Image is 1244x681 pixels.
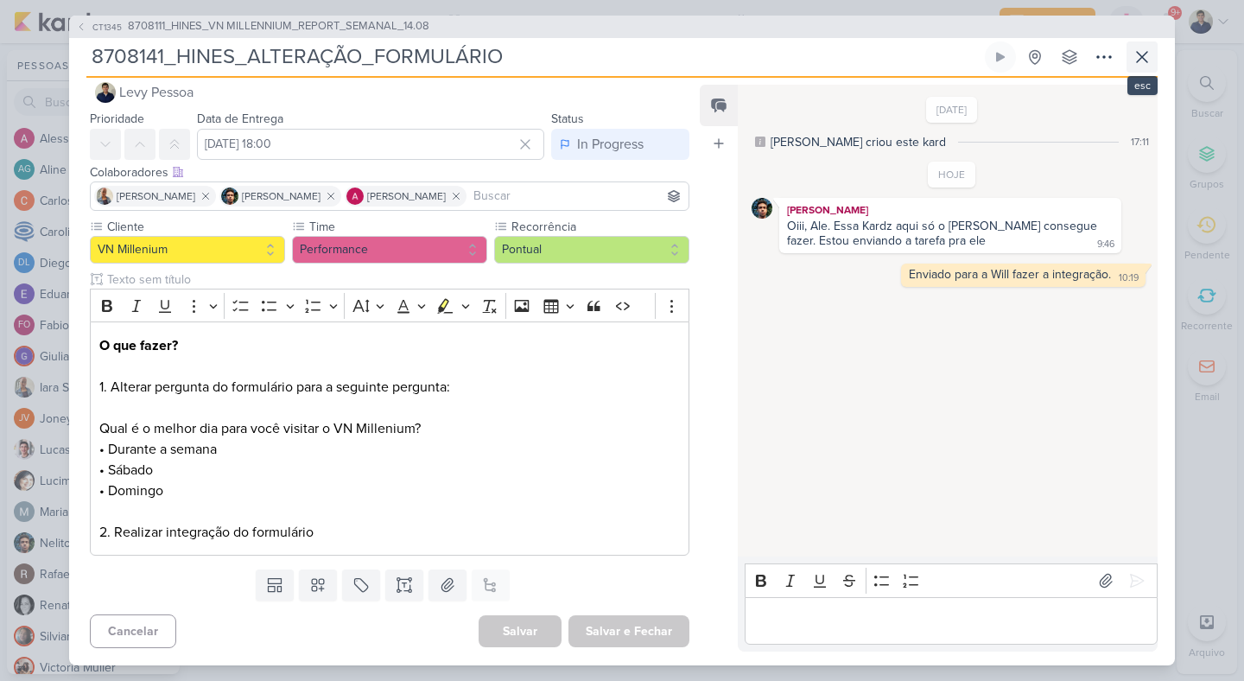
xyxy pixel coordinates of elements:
span: 2. Realizar integração do formulário [99,524,314,541]
span: [PERSON_NAME] [117,188,195,204]
span: [PERSON_NAME] [242,188,321,204]
strong: O que fazer? [99,337,178,354]
span: 1. Alterar pergunta do formulário para a seguinte pergunta: [99,379,450,396]
label: Data de Entrega [197,111,283,126]
div: Editor toolbar [745,563,1158,597]
div: Editor editing area: main [745,597,1158,645]
span: Qual é o melhor dia para você visitar o VN Millenium? [99,420,421,437]
div: Colaboradores [90,163,689,181]
span: Levy Pessoa [119,82,194,103]
label: Prioridade [90,111,144,126]
img: Nelito Junior [752,198,772,219]
label: Recorrência [510,218,689,236]
input: Buscar [470,186,685,207]
label: Time [308,218,487,236]
div: [PERSON_NAME] [783,201,1118,219]
button: Performance [292,236,487,264]
div: Ligar relógio [993,50,1007,64]
div: Enviado para a Will fazer a integração. [909,267,1111,282]
span: • Durante a semana [99,441,217,458]
div: Editor toolbar [90,289,689,322]
input: Select a date [197,129,544,160]
span: [PERSON_NAME] [367,188,446,204]
div: esc [1127,76,1158,95]
div: Oiii, Ale. Essa Kardz aqui só o [PERSON_NAME] consegue fazer. Estou enviando a tarefa pra ele [787,219,1101,248]
div: Editor editing area: main [90,321,689,556]
button: Levy Pessoa [90,77,689,108]
input: Texto sem título [104,270,689,289]
button: Cancelar [90,614,176,648]
div: [PERSON_NAME] criou este kard [771,133,946,151]
img: Alessandra Gomes [346,188,364,205]
label: Status [551,111,584,126]
button: VN Millenium [90,236,285,264]
span: • Domingo [99,482,163,500]
img: Levy Pessoa [95,82,116,103]
label: Cliente [105,218,285,236]
img: Nelito Junior [221,188,238,205]
button: Pontual [494,236,689,264]
span: • Sábado [99,461,153,479]
input: Kard Sem Título [86,41,981,73]
div: 10:19 [1119,271,1139,285]
div: In Progress [577,134,644,155]
img: Iara Santos [96,188,113,205]
div: 9:46 [1097,238,1114,251]
div: 17:11 [1131,134,1149,150]
button: In Progress [551,129,689,160]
